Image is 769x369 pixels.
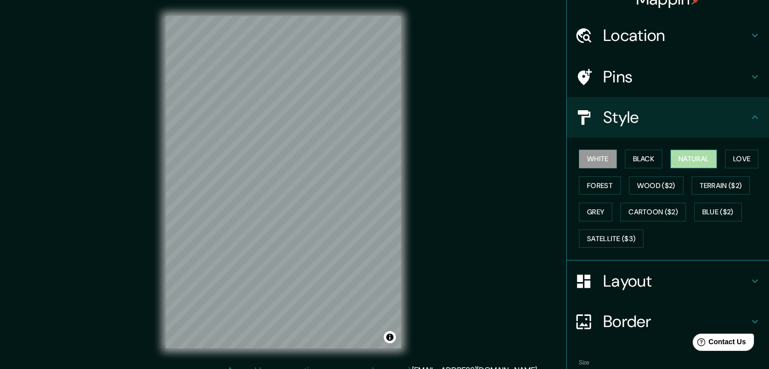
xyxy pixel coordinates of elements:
[567,97,769,137] div: Style
[579,150,617,168] button: White
[692,176,750,195] button: Terrain ($2)
[384,331,396,343] button: Toggle attribution
[567,301,769,342] div: Border
[603,107,749,127] h4: Style
[620,203,686,221] button: Cartoon ($2)
[679,330,758,358] iframe: Help widget launcher
[725,150,758,168] button: Love
[670,150,717,168] button: Natural
[603,67,749,87] h4: Pins
[603,271,749,291] h4: Layout
[579,203,612,221] button: Grey
[166,16,401,348] canvas: Map
[567,15,769,56] div: Location
[629,176,684,195] button: Wood ($2)
[694,203,742,221] button: Blue ($2)
[567,261,769,301] div: Layout
[603,25,749,45] h4: Location
[579,229,644,248] button: Satellite ($3)
[579,358,590,367] label: Size
[567,57,769,97] div: Pins
[579,176,621,195] button: Forest
[603,311,749,332] h4: Border
[625,150,663,168] button: Black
